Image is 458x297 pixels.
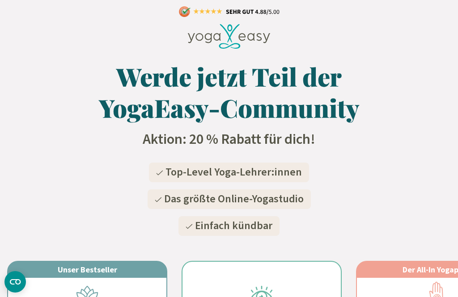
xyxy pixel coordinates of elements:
span: Top-Level Yoga-Lehrer:innen [165,164,302,180]
span: Unser Bestseller [58,264,117,275]
button: CMP-Widget öffnen [4,271,26,293]
span: Einfach kündbar [195,218,272,234]
h1: Werde jetzt Teil der YogaEasy-Community [79,61,379,123]
span: Das größte Online-Yogastudio [164,191,304,207]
